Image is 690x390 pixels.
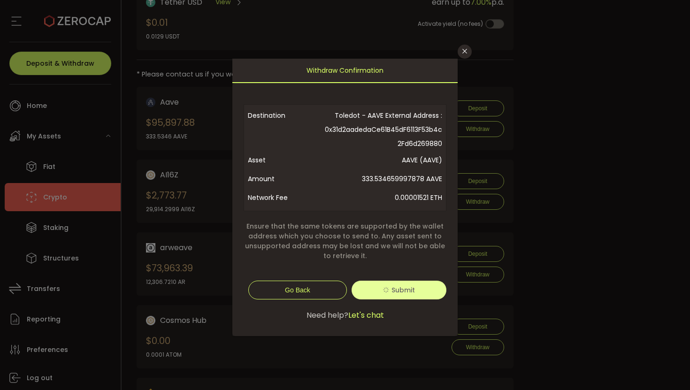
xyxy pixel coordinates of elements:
[248,281,347,299] button: Go Back
[232,59,458,336] div: dialog
[643,345,690,390] iframe: Chat Widget
[348,310,384,321] span: Let's chat
[458,45,472,59] button: Close
[323,188,442,207] span: 0.00001521 ETH
[248,108,323,151] span: Destination
[307,310,348,321] span: Need help?
[323,151,442,169] span: AAVE (AAVE)
[248,151,323,169] span: Asset
[248,169,323,188] span: Amount
[285,286,310,294] span: Go Back
[244,222,446,261] span: Ensure that the same tokens are supported by the wallet address which you choose to send to. Any ...
[248,188,323,207] span: Network Fee
[323,108,442,151] span: Toledot - AAVE External Address : 0x31d2aadedaCe61B45dF6113F53b4c2Fd6d269880
[307,59,383,82] span: Withdraw Confirmation
[323,169,442,188] span: 333.534659997878 AAVE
